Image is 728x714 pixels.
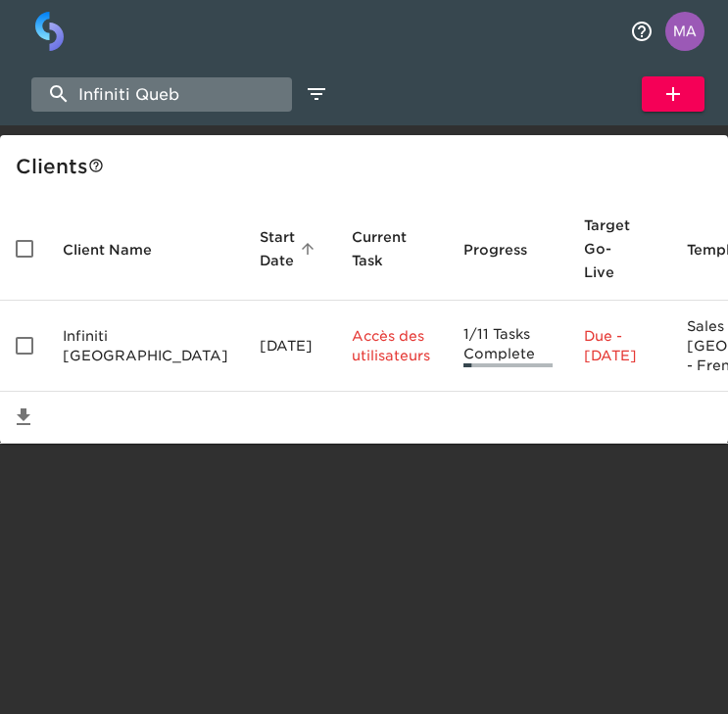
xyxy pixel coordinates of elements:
span: This is the next Task in this Hub that should be completed [352,225,407,272]
img: logo [35,12,64,51]
span: Current Task [352,225,432,272]
td: 1/11 Tasks Complete [448,301,568,392]
input: search [31,77,292,112]
button: notifications [618,8,665,55]
span: Progress [463,238,553,262]
p: Accès des utilisateurs [352,326,432,365]
span: Client Name [63,238,177,262]
div: Client s [16,151,720,182]
span: Start Date [260,225,320,272]
td: [DATE] [244,301,336,392]
svg: This is a list of all of your clients and clients shared with you [88,158,104,173]
button: edit [300,77,333,111]
td: Infiniti [GEOGRAPHIC_DATA] [47,301,244,392]
img: Profile [665,12,704,51]
p: Due - [DATE] [584,326,655,365]
span: Calculated based on the start date and the duration of all Tasks contained in this Hub. [584,214,630,284]
span: Target Go-Live [584,214,655,284]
